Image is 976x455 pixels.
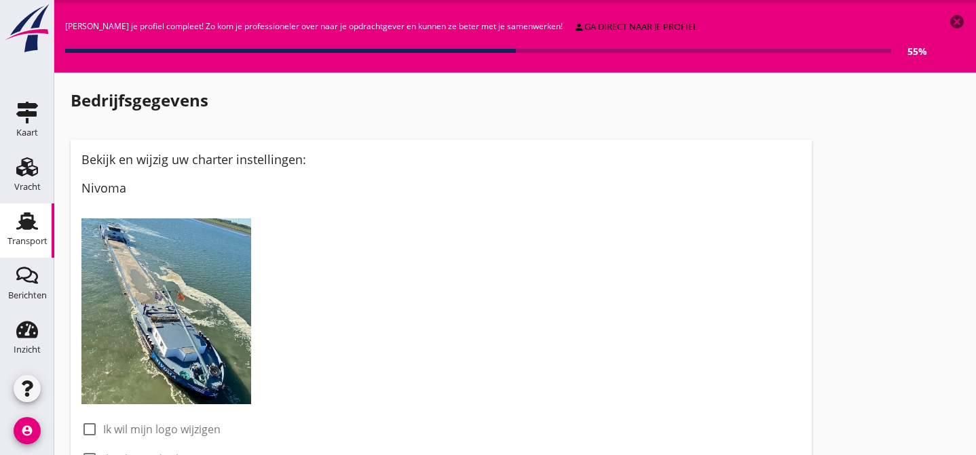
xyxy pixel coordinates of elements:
div: ga direct naar je profiel [574,20,698,34]
h1: Bedrijfsgegevens [71,88,812,113]
i: account_circle [14,417,41,444]
img: logo-small.a267ee39.svg [3,3,52,54]
div: Kaart [16,128,38,137]
img: logo [81,218,251,404]
i: cancel [949,14,965,30]
div: Bekijk en wijzig uw charter instellingen: [81,151,801,169]
div: Berichten [8,291,47,300]
a: ga direct naar je profiel [568,18,703,37]
i: person [574,22,584,33]
div: 55% [891,44,927,58]
label: Ik wil mijn logo wijzigen [103,422,221,436]
div: [PERSON_NAME] je profiel compleet! Zo kom je professioneler over naar je opdrachtgever en kunnen ... [65,14,927,61]
div: Transport [7,237,48,245]
div: Nivoma [81,179,801,197]
div: Vracht [14,182,41,191]
div: Inzicht [14,345,41,354]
